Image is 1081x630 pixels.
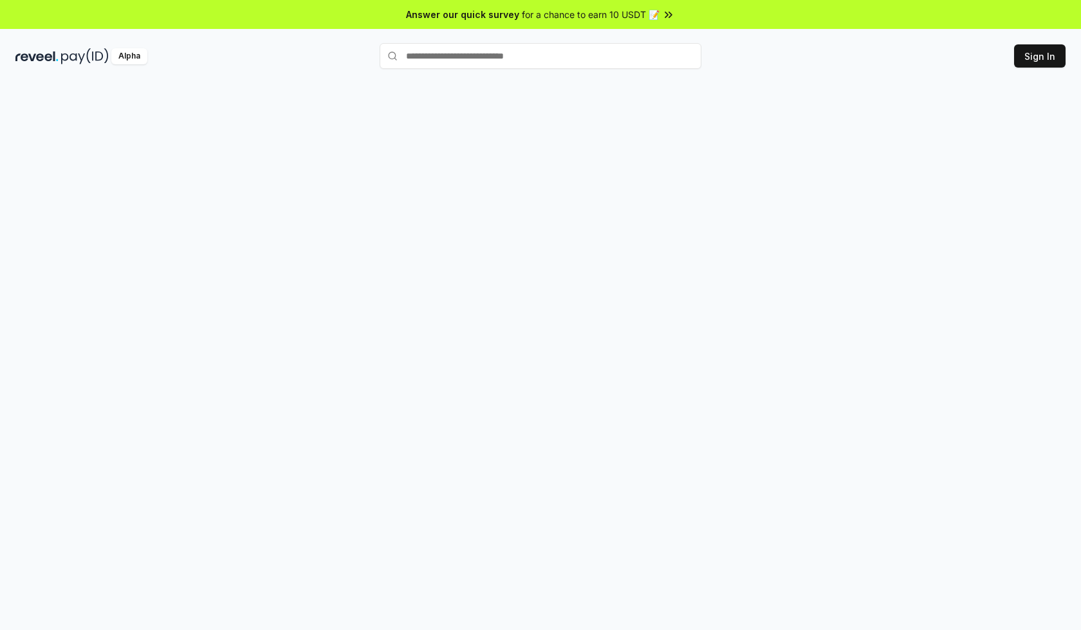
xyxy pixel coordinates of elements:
[15,48,59,64] img: reveel_dark
[1014,44,1066,68] button: Sign In
[111,48,147,64] div: Alpha
[522,8,660,21] span: for a chance to earn 10 USDT 📝
[406,8,519,21] span: Answer our quick survey
[61,48,109,64] img: pay_id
